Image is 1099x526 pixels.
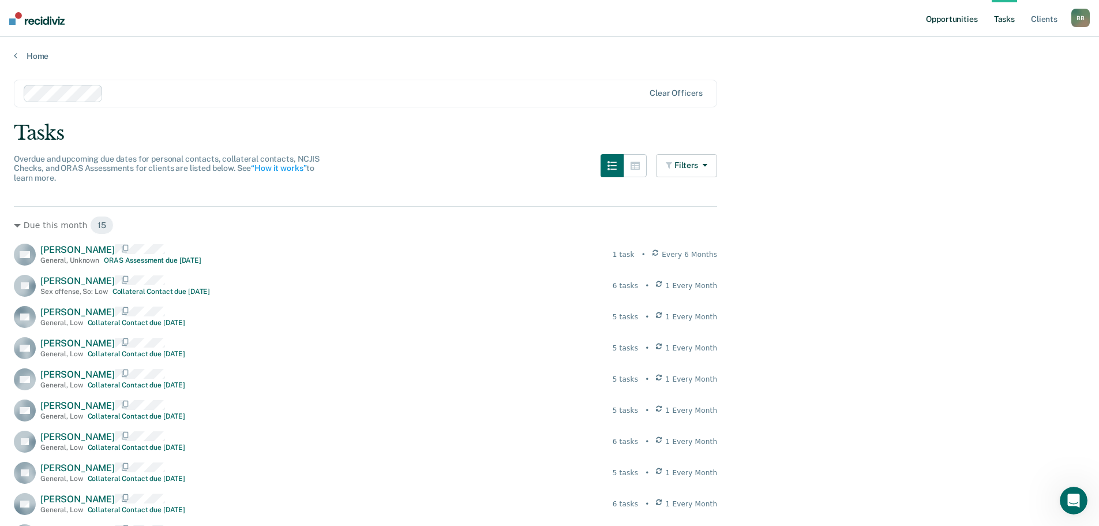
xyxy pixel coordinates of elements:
div: 5 tasks [613,468,638,478]
span: [PERSON_NAME] [40,431,115,442]
div: General , Low [40,319,83,327]
a: “How it works” [251,163,306,173]
div: Clear officers [650,88,703,98]
div: 5 tasks [613,312,638,322]
div: Collateral Contact due [DATE] [88,412,186,420]
img: Recidiviz [9,12,65,25]
div: Tasks [14,121,1085,145]
div: • [642,249,646,260]
span: 1 Every Month [666,499,718,509]
div: • [645,281,649,291]
button: Filters [656,154,717,177]
div: Collateral Contact due [DATE] [88,506,186,514]
div: 6 tasks [613,437,638,447]
div: • [645,468,649,478]
a: Home [14,51,1085,61]
span: [PERSON_NAME] [40,244,115,255]
div: General , Low [40,412,83,420]
div: General , Low [40,350,83,358]
div: • [645,405,649,416]
span: 1 Every Month [666,468,718,478]
span: 15 [90,216,114,234]
div: General , Low [40,443,83,452]
div: General , Low [40,475,83,483]
div: 6 tasks [613,281,638,291]
div: 5 tasks [613,343,638,353]
span: [PERSON_NAME] [40,338,115,349]
div: Collateral Contact due [DATE] [88,443,186,452]
div: • [645,343,649,353]
button: BB [1071,9,1090,27]
div: Collateral Contact due [DATE] [88,381,186,389]
span: [PERSON_NAME] [40,462,115,473]
div: 1 task [613,249,635,260]
div: • [645,374,649,385]
div: 5 tasks [613,405,638,416]
span: 1 Every Month [666,312,718,322]
span: [PERSON_NAME] [40,275,115,286]
span: [PERSON_NAME] [40,369,115,380]
div: 6 tasks [613,499,638,509]
span: 1 Every Month [666,281,718,291]
div: Collateral Contact due [DATE] [88,319,186,327]
iframe: Intercom live chat [1060,487,1087,514]
span: Every 6 Months [662,249,717,260]
div: General , Low [40,506,83,514]
div: • [645,499,649,509]
div: Collateral Contact due [DATE] [88,475,186,483]
div: Sex offense , So: Low [40,288,108,296]
span: Overdue and upcoming due dates for personal contacts, collateral contacts, NCJIS Checks, and ORAS... [14,154,320,183]
span: [PERSON_NAME] [40,494,115,505]
div: ORAS Assessment due [DATE] [104,256,201,264]
div: • [645,437,649,447]
div: Due this month 15 [14,216,717,234]
div: General , Low [40,381,83,389]
span: 1 Every Month [666,405,718,416]
span: [PERSON_NAME] [40,400,115,411]
div: Collateral Contact due [DATE] [112,288,211,296]
div: • [645,312,649,322]
div: B B [1071,9,1090,27]
div: 5 tasks [613,374,638,385]
span: [PERSON_NAME] [40,307,115,318]
span: 1 Every Month [666,374,718,385]
span: 1 Every Month [666,437,718,447]
span: 1 Every Month [666,343,718,353]
div: Collateral Contact due [DATE] [88,350,186,358]
div: General , Unknown [40,256,99,264]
